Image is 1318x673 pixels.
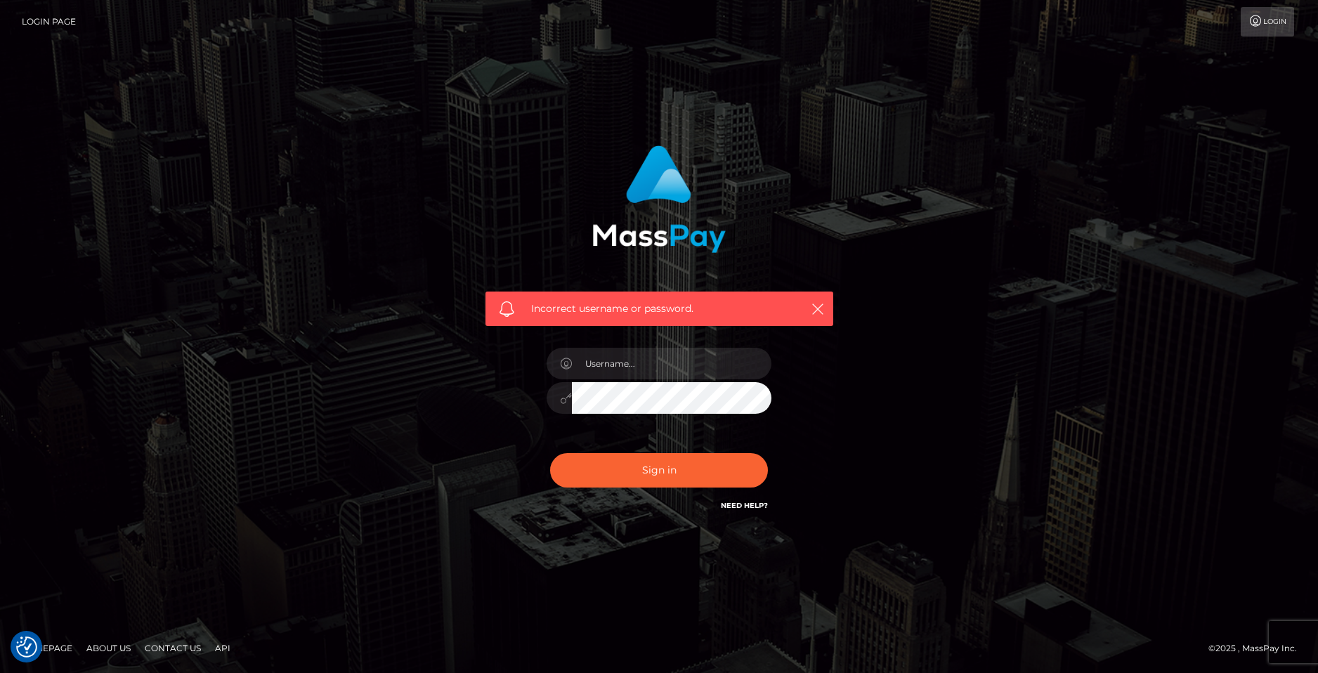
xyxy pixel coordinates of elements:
[81,637,136,659] a: About Us
[15,637,78,659] a: Homepage
[1241,7,1294,37] a: Login
[592,145,726,253] img: MassPay Login
[209,637,236,659] a: API
[139,637,207,659] a: Contact Us
[721,501,768,510] a: Need Help?
[16,636,37,658] button: Consent Preferences
[22,7,76,37] a: Login Page
[1208,641,1307,656] div: © 2025 , MassPay Inc.
[550,453,768,488] button: Sign in
[572,348,771,379] input: Username...
[16,636,37,658] img: Revisit consent button
[531,301,788,316] span: Incorrect username or password.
